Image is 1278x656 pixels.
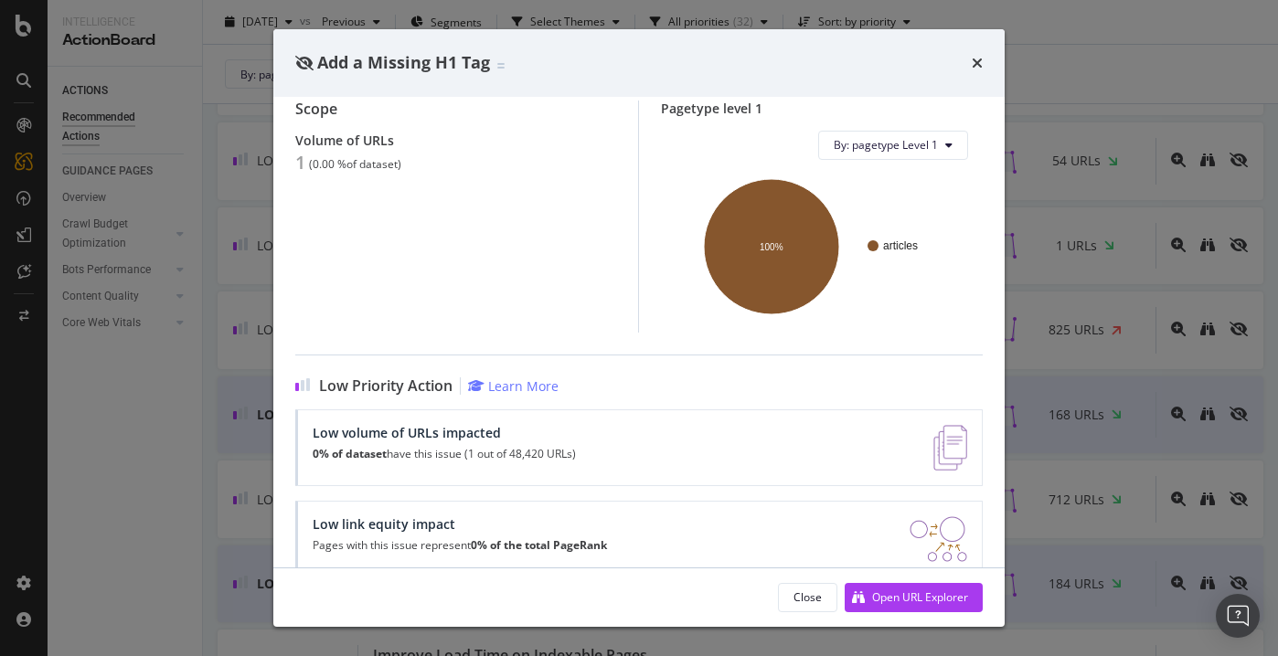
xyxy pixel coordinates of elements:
[313,446,387,461] strong: 0% of dataset
[778,583,837,612] button: Close
[497,63,505,69] img: Equal
[933,425,967,471] img: e5DMFwAAAABJRU5ErkJggg==
[471,537,607,553] strong: 0% of the total PageRank
[295,152,305,174] div: 1
[676,175,968,318] svg: A chart.
[313,448,576,460] p: have this issue (1 out of 48,420 URLs)
[295,132,616,148] div: Volume of URLs
[319,377,453,395] span: Low Priority Action
[295,101,616,118] div: Scope
[468,377,559,395] a: Learn More
[488,377,559,395] div: Learn More
[313,516,607,532] div: Low link equity impact
[661,101,983,116] div: Pagetype level 1
[1216,594,1260,638] div: Open Intercom Messenger
[910,516,967,562] img: DDxVyA23.png
[317,51,490,73] span: Add a Missing H1 Tag
[760,241,783,251] text: 100%
[883,239,918,252] text: articles
[818,131,968,160] button: By: pagetype Level 1
[295,56,314,70] div: eye-slash
[845,583,983,612] button: Open URL Explorer
[309,158,401,171] div: ( 0.00 % of dataset )
[793,589,822,605] div: Close
[834,137,938,153] span: By: pagetype Level 1
[972,51,983,75] div: times
[313,425,576,440] div: Low volume of URLs impacted
[313,539,607,552] p: Pages with this issue represent
[872,589,968,605] div: Open URL Explorer
[273,29,1005,627] div: modal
